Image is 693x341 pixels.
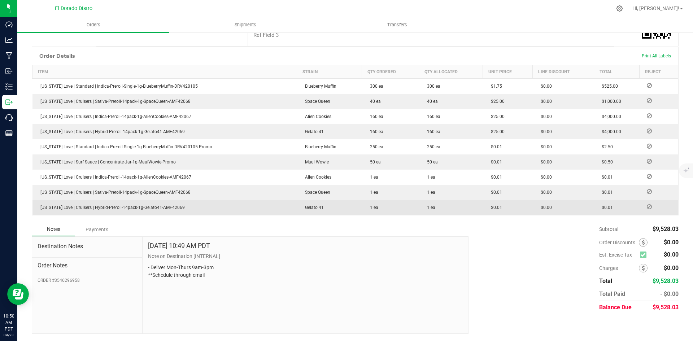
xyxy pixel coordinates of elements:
span: Space Queen [301,99,330,104]
span: Reject Inventory [644,83,655,88]
span: Transfers [378,22,417,28]
span: 300 ea [366,84,383,89]
span: 40 ea [423,99,438,104]
span: $9,528.03 [653,304,679,311]
span: Calculate excise tax [640,250,650,259]
span: $2.50 [598,144,613,149]
span: 250 ea [366,144,383,149]
span: $0.01 [487,159,502,165]
span: Hi, [PERSON_NAME]! [632,5,679,11]
th: Line Discount [533,65,594,78]
inline-svg: Outbound [5,99,13,106]
span: 50 ea [423,159,438,165]
span: 40 ea [366,99,381,104]
a: Shipments [169,17,321,32]
span: Reject Inventory [644,144,655,148]
span: Est. Excise Tax [599,252,637,258]
span: $0.01 [487,205,502,210]
span: $1,000.00 [598,99,621,104]
span: 1 ea [366,175,378,180]
a: Transfers [321,17,473,32]
span: Reject Inventory [644,174,655,179]
span: $0.50 [598,159,613,165]
span: Reject Inventory [644,99,655,103]
span: [US_STATE] Love | Surf Sauce | Concentrate-Jar-1g-MauiWowie-Promo [37,159,176,165]
span: $0.00 [537,175,552,180]
span: $0.00 [537,114,552,119]
th: Qty Ordered [362,65,419,78]
span: Total Paid [599,290,625,297]
p: 10:50 AM PDT [3,313,14,332]
inline-svg: Dashboard [5,21,13,28]
span: 1 ea [366,190,378,195]
span: [US_STATE] Love | Cruisers | Sativa-Preroll-14pack-1g-SpaceQueen-AMF42068 [37,190,191,195]
span: Reject Inventory [644,205,655,209]
h1: Order Details [39,53,75,59]
th: Reject [640,65,678,78]
inline-svg: Inbound [5,67,13,75]
span: Gelato 41 [301,205,324,210]
span: Orders [77,22,110,28]
span: Charges [599,265,639,271]
span: 160 ea [423,129,440,134]
span: $9,528.03 [653,226,679,232]
span: Blueberry Muffin [301,84,336,89]
div: Manage settings [615,5,624,12]
span: El Dorado Distro [55,5,92,12]
span: $0.01 [598,190,613,195]
span: Balance Due [599,304,632,311]
span: $1.75 [487,84,502,89]
span: Alien Cookies [301,175,331,180]
span: 1 ea [366,205,378,210]
span: 50 ea [366,159,381,165]
button: ORDER #3546296958 [38,277,80,284]
span: $0.00 [537,84,552,89]
span: Reject Inventory [644,159,655,163]
span: $0.00 [537,159,552,165]
span: Ref Field 3 [253,32,279,38]
inline-svg: Reports [5,130,13,137]
span: Order Notes [38,261,137,270]
p: Note on Destination [INTERNAL] [148,253,463,260]
span: 160 ea [366,114,383,119]
span: Space Queen [301,190,330,195]
span: $0.01 [598,175,613,180]
inline-svg: Manufacturing [5,52,13,59]
span: $0.00 [664,265,679,271]
span: $525.00 [598,84,618,89]
span: $0.00 [537,129,552,134]
span: Reject Inventory [644,129,655,133]
span: [US_STATE] Love | Cruisers | Hybrid-Preroll-14pack-1g-Gelato41-AMF42069 [37,205,185,210]
inline-svg: Analytics [5,36,13,44]
p: 09/23 [3,332,14,338]
span: $0.00 [537,144,552,149]
span: 300 ea [423,84,440,89]
span: $0.00 [537,205,552,210]
span: $0.00 [664,251,679,258]
span: [US_STATE] Love | Cruisers | Hybrid-Preroll-14pack-1g-Gelato41-AMF42069 [37,129,185,134]
span: 250 ea [423,144,440,149]
span: [US_STATE] Love | Standard | Indica-Preroll-Single-1g-BlueberryMuffin-DRV420105-Promo [37,144,212,149]
span: Blueberry Muffin [301,144,336,149]
span: Total [599,277,612,284]
span: Reject Inventory [644,189,655,194]
span: Reject Inventory [644,114,655,118]
span: Subtotal [599,226,618,232]
span: $4,000.00 [598,129,621,134]
span: Order Discounts [599,240,639,245]
a: Orders [17,17,169,32]
span: Maui Wowie [301,159,329,165]
span: 1 ea [423,205,435,210]
span: $0.00 [537,99,552,104]
span: Alien Cookies [301,114,331,119]
span: $0.01 [487,190,502,195]
span: Gelato 41 [301,129,324,134]
iframe: Resource center [7,283,29,305]
span: [US_STATE] Love | Cruisers | Indica-Preroll-14pack-1g-AlienCookies-AMF42067 [37,175,191,180]
th: Qty Allocated [419,65,483,78]
span: $0.00 [664,239,679,246]
span: $9,528.03 [653,277,679,284]
span: $0.01 [598,205,613,210]
span: $0.01 [487,144,502,149]
span: $25.00 [487,114,505,119]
